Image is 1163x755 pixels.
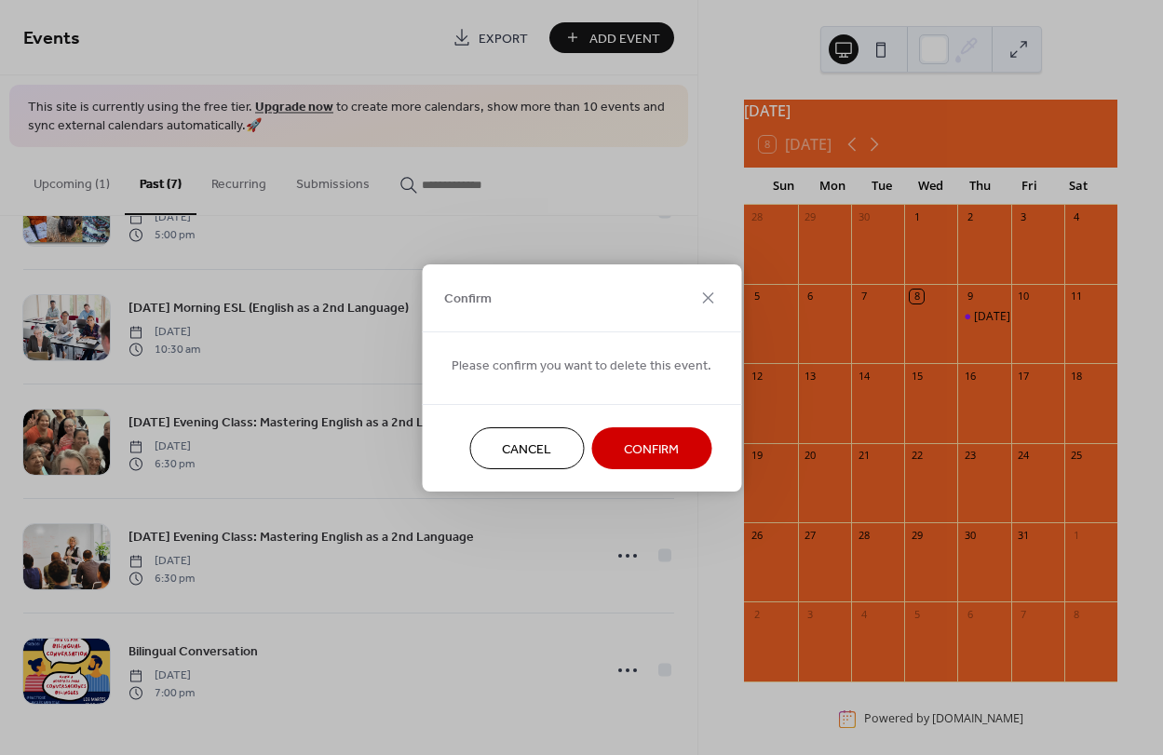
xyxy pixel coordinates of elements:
span: Cancel [502,439,551,459]
button: Cancel [469,427,584,469]
button: Confirm [591,427,711,469]
span: Please confirm you want to delete this event. [452,356,711,375]
span: Confirm [624,439,679,459]
span: Confirm [444,290,492,309]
